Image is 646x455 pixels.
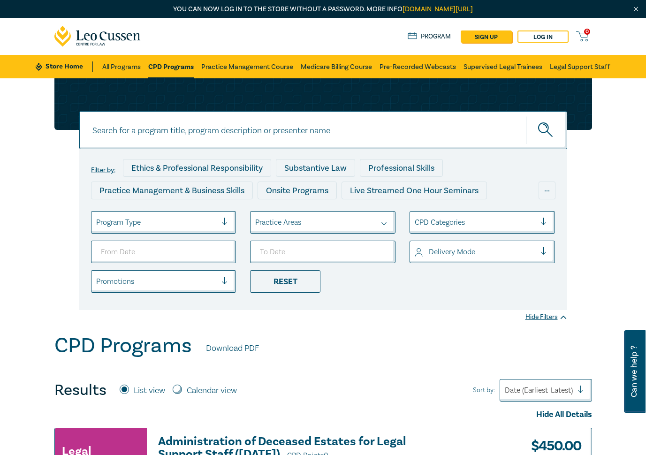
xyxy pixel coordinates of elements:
[464,55,542,78] a: Supervised Legal Trainees
[539,182,555,199] div: ...
[54,334,192,358] h1: CPD Programs
[550,55,610,78] a: Legal Support Staff
[301,55,372,78] a: Medicare Billing Course
[258,182,337,199] div: Onsite Programs
[403,5,473,14] a: [DOMAIN_NAME][URL]
[584,29,590,35] span: 0
[415,217,417,227] input: select
[79,111,567,149] input: Search for a program title, program description or presenter name
[91,167,115,174] label: Filter by:
[525,312,567,322] div: Hide Filters
[461,30,512,43] a: sign up
[250,241,395,263] input: To Date
[630,336,638,407] span: Can we help ?
[360,159,443,177] div: Professional Skills
[408,31,451,42] a: Program
[102,55,141,78] a: All Programs
[380,55,456,78] a: Pre-Recorded Webcasts
[250,270,320,293] div: Reset
[206,342,259,355] a: Download PDF
[36,61,92,72] a: Store Home
[123,159,271,177] div: Ethics & Professional Responsibility
[91,204,268,222] div: Live Streamed Conferences and Intensives
[91,241,236,263] input: From Date
[187,385,237,397] label: Calendar view
[134,385,165,397] label: List view
[276,159,355,177] div: Substantive Law
[342,182,487,199] div: Live Streamed One Hour Seminars
[273,204,421,222] div: Live Streamed Practical Workshops
[517,30,569,43] a: Log in
[148,55,194,78] a: CPD Programs
[54,4,592,15] p: You can now log in to the store without a password. More info
[201,55,293,78] a: Practice Management Course
[632,5,640,13] img: Close
[505,385,507,395] input: Sort by
[415,247,417,257] input: select
[54,381,106,400] h4: Results
[54,409,592,421] div: Hide All Details
[255,217,257,227] input: select
[96,217,98,227] input: select
[91,182,253,199] div: Practice Management & Business Skills
[473,385,495,395] span: Sort by:
[96,276,98,287] input: select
